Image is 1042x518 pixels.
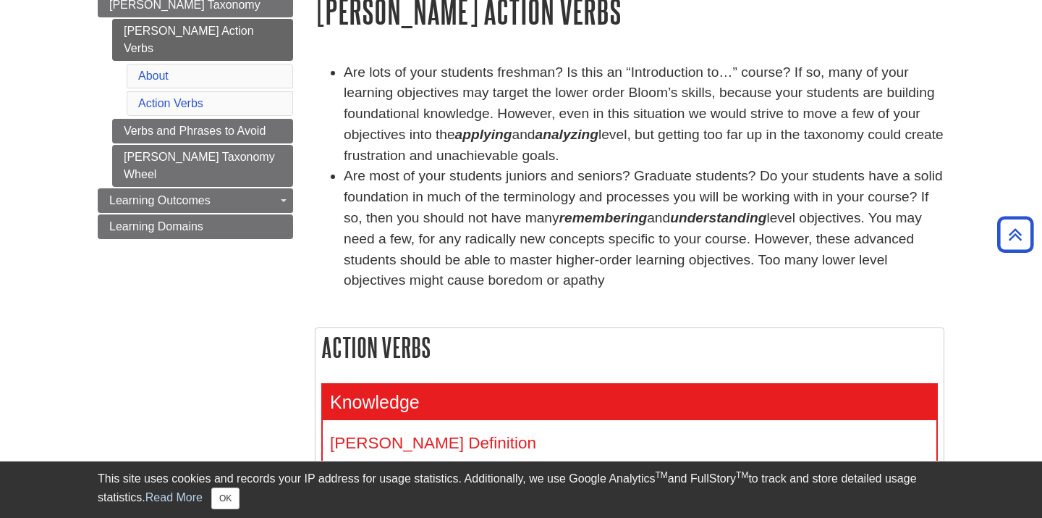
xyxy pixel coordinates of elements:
a: About [138,70,169,82]
div: This site uses cookies and records your IP address for usage statistics. Additionally, we use Goo... [98,470,944,509]
a: [PERSON_NAME] Taxonomy Wheel [112,145,293,187]
button: Close [211,488,240,509]
dd: Remember previously learned information [359,459,929,479]
em: remembering [559,210,648,225]
sup: TM [655,470,667,480]
a: Learning Domains [98,214,293,239]
h3: Knowledge [323,385,936,420]
a: [PERSON_NAME] Action Verbs [112,19,293,61]
strong: applying [455,127,512,142]
a: Learning Outcomes [98,188,293,213]
li: Are lots of your students freshman? Is this an “Introduction to…” course? If so, many of your lea... [344,62,944,167]
span: Learning Outcomes [109,194,211,206]
a: Verbs and Phrases to Avoid [112,119,293,143]
h4: [PERSON_NAME] Definition [330,435,929,453]
a: Back to Top [992,225,1038,244]
sup: TM [736,470,748,480]
span: Learning Domains [109,220,203,233]
strong: analyzing [535,127,598,142]
li: Are most of your students juniors and seniors? Graduate students? Do your students have a solid f... [344,166,944,291]
em: understanding [670,210,766,225]
h2: Action Verbs [315,328,944,367]
a: Read More [145,491,203,504]
a: Action Verbs [138,97,203,109]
